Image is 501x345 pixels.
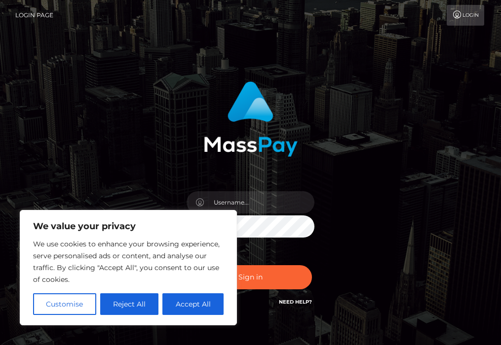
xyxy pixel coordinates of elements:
button: Customise [33,293,96,315]
div: We value your privacy [20,210,237,325]
input: Username... [204,191,315,213]
button: Accept All [162,293,224,315]
p: We use cookies to enhance your browsing experience, serve personalised ads or content, and analys... [33,238,224,285]
a: Need Help? [279,299,312,305]
button: Sign in [189,265,312,289]
a: Login [447,5,484,26]
button: Reject All [100,293,159,315]
img: MassPay Login [204,81,298,157]
p: We value your privacy [33,220,224,232]
a: Login Page [15,5,53,26]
